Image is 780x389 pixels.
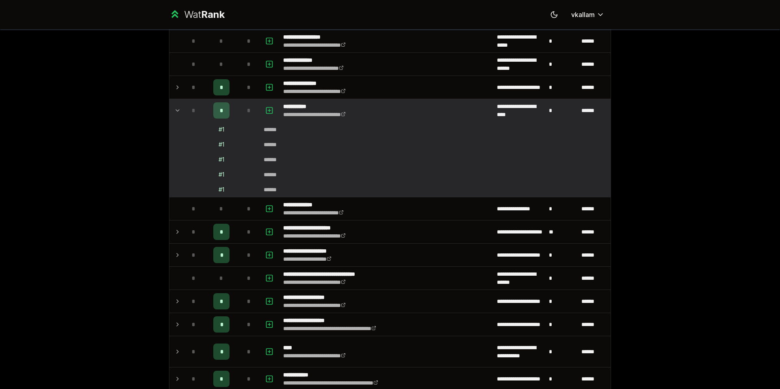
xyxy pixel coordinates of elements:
div: Wat [184,8,225,21]
div: # 1 [219,171,224,179]
span: Rank [201,9,225,20]
div: # 1 [219,186,224,194]
span: vkallam [571,10,595,19]
a: WatRank [169,8,225,21]
div: # 1 [219,140,224,149]
button: vkallam [565,7,611,22]
div: # 1 [219,125,224,134]
div: # 1 [219,156,224,164]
